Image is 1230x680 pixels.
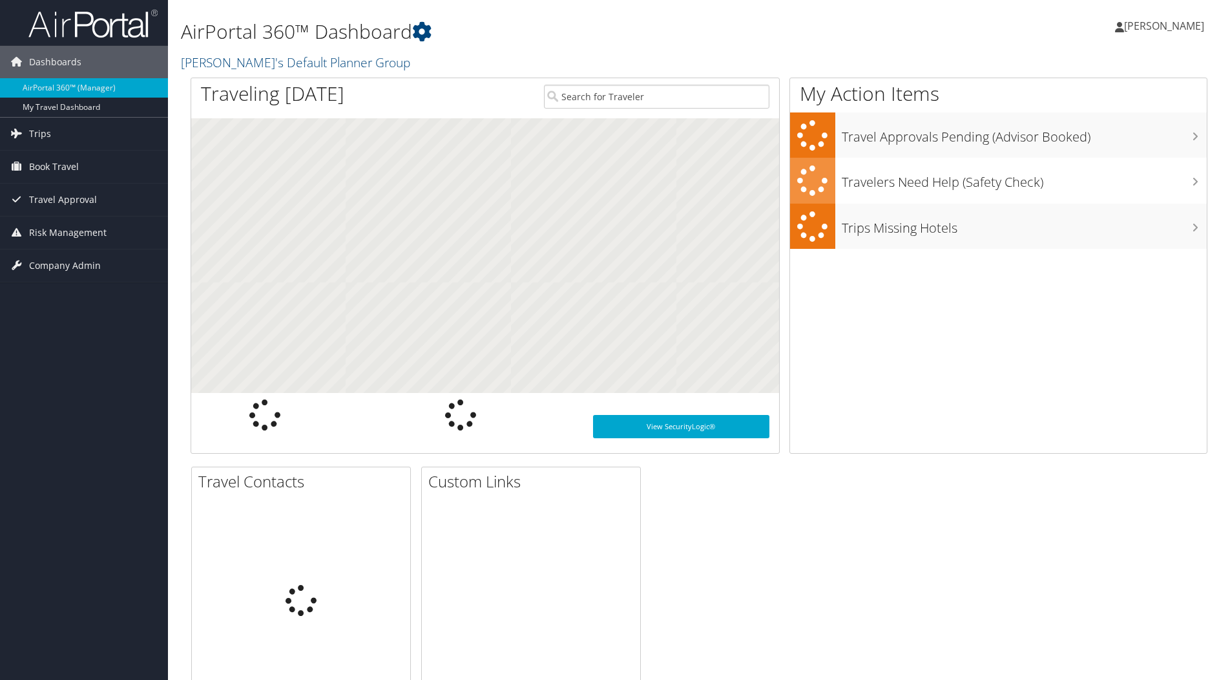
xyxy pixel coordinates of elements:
[428,471,640,493] h2: Custom Links
[593,415,769,438] a: View SecurityLogic®
[842,167,1207,191] h3: Travelers Need Help (Safety Check)
[181,18,871,45] h1: AirPortal 360™ Dashboard
[29,118,51,150] span: Trips
[201,80,344,107] h1: Traveling [DATE]
[181,54,413,71] a: [PERSON_NAME]'s Default Planner Group
[842,213,1207,237] h3: Trips Missing Hotels
[29,151,79,183] span: Book Travel
[842,122,1207,146] h3: Travel Approvals Pending (Advisor Booked)
[29,184,97,216] span: Travel Approval
[790,112,1207,158] a: Travel Approvals Pending (Advisor Booked)
[544,85,769,109] input: Search for Traveler
[790,158,1207,204] a: Travelers Need Help (Safety Check)
[1115,6,1217,45] a: [PERSON_NAME]
[29,46,81,78] span: Dashboards
[198,471,410,493] h2: Travel Contacts
[790,80,1207,107] h1: My Action Items
[29,250,101,282] span: Company Admin
[790,204,1207,250] a: Trips Missing Hotels
[28,8,158,39] img: airportal-logo.png
[1124,19,1204,33] span: [PERSON_NAME]
[29,217,107,249] span: Risk Management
